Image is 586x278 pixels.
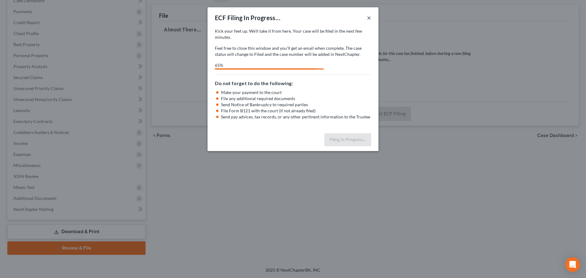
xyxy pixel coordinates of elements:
div: Open Intercom Messenger [565,257,580,272]
li: File Form B121 with the court (if not already filed) [221,108,371,114]
li: Make your payment to the court [221,89,371,96]
li: Send Notice of Bankruptcy to required parties [221,102,371,108]
p: Kick your feet up. We’ll take it from here. Your case will be filed in the next few minutes. [215,28,371,40]
button: × [367,14,371,21]
li: Send pay advices, tax records, or any other pertinent information to the Trustee [221,114,371,120]
li: File any additional required documents [221,96,371,102]
div: ECF Filing In Progress... [215,13,280,22]
div: 65% [215,62,317,68]
p: Feel free to close this window and you’ll get an email when complete. The case status will change... [215,45,371,57]
button: Filing In Progress... [324,133,371,146]
h5: Do not forget to do the following: [215,80,371,87]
